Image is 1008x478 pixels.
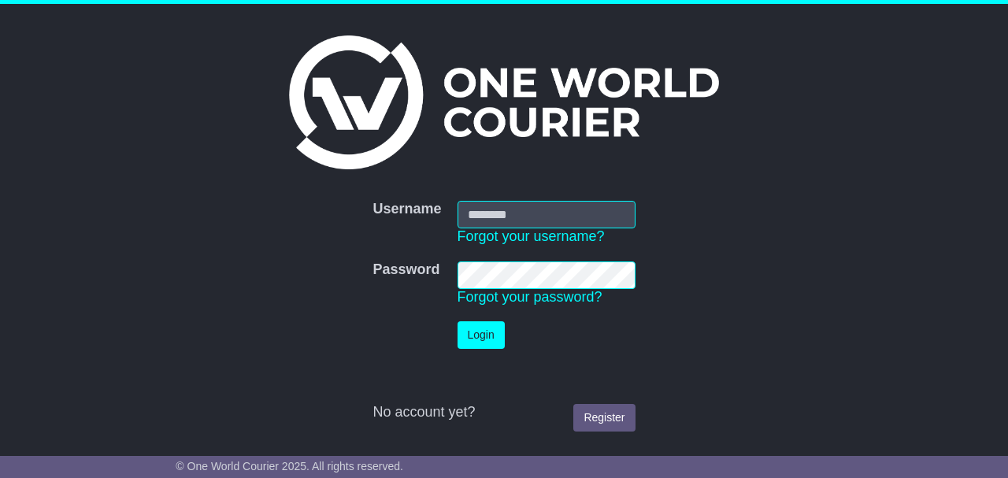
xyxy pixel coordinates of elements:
span: © One World Courier 2025. All rights reserved. [176,460,403,472]
a: Forgot your password? [458,289,602,305]
label: Username [372,201,441,218]
div: No account yet? [372,404,635,421]
a: Register [573,404,635,432]
button: Login [458,321,505,349]
label: Password [372,261,439,279]
img: One World [289,35,719,169]
a: Forgot your username? [458,228,605,244]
